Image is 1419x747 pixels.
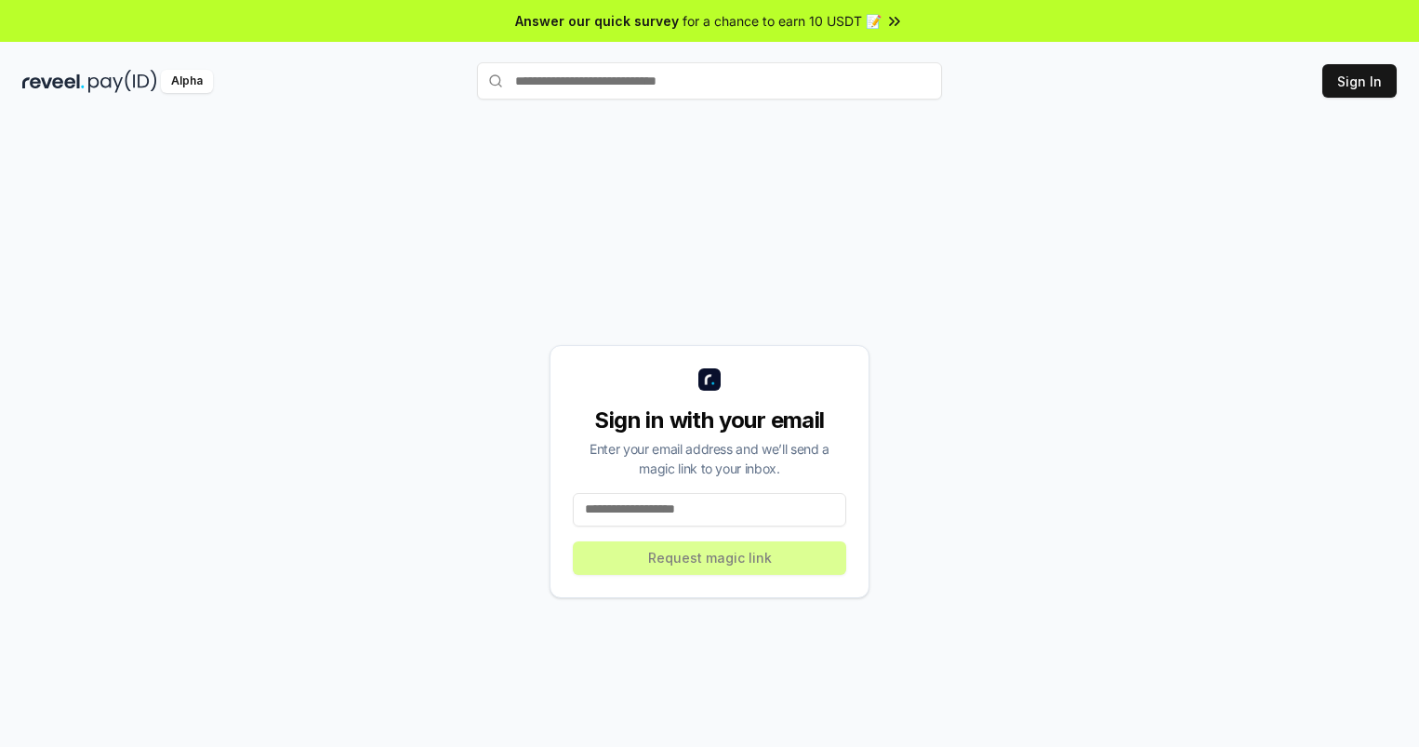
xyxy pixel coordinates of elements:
button: Sign In [1322,64,1397,98]
span: Answer our quick survey [515,11,679,31]
img: logo_small [698,368,721,391]
div: Sign in with your email [573,406,846,435]
img: reveel_dark [22,70,85,93]
img: pay_id [88,70,157,93]
div: Enter your email address and we’ll send a magic link to your inbox. [573,439,846,478]
div: Alpha [161,70,213,93]
span: for a chance to earn 10 USDT 📝 [683,11,882,31]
